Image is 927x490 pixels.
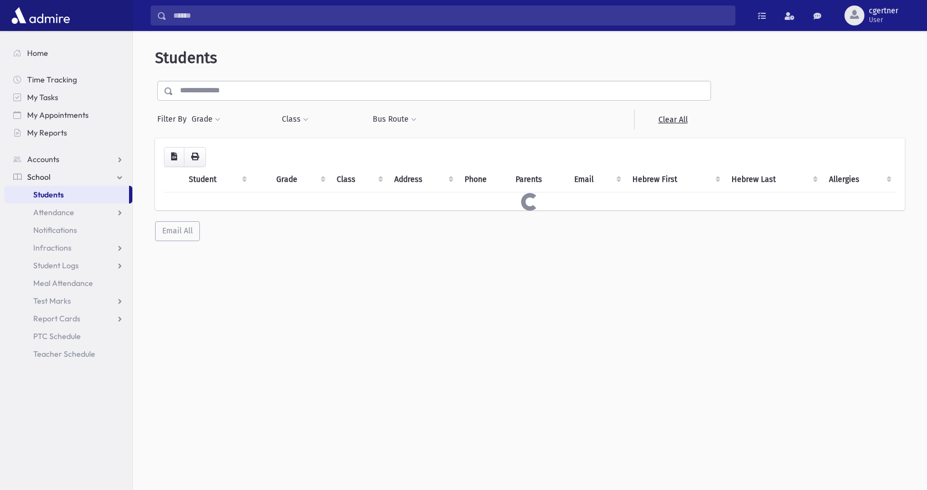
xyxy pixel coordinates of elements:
span: Infractions [33,243,71,253]
th: Hebrew Last [725,167,822,192]
span: User [869,15,898,24]
span: Time Tracking [27,75,77,85]
button: Class [281,110,309,129]
a: Test Marks [4,292,132,310]
th: Student [182,167,252,192]
span: My Appointments [27,110,89,120]
th: Allergies [822,167,896,192]
button: Grade [191,110,221,129]
th: Phone [458,167,509,192]
span: Meal Attendance [33,278,93,288]
span: Attendance [33,207,74,217]
a: Report Cards [4,310,132,327]
a: Time Tracking [4,71,132,88]
button: Email All [155,221,200,241]
span: Accounts [27,154,59,164]
span: School [27,172,50,182]
span: cgertner [869,7,898,15]
a: Clear All [634,110,711,129]
a: Infractions [4,239,132,257]
span: Report Cards [33,314,80,324]
a: My Reports [4,124,132,142]
span: Students [33,190,64,200]
span: Teacher Schedule [33,349,95,359]
th: Email [568,167,626,192]
a: My Appointments [4,106,132,124]
a: Home [4,44,132,62]
span: My Reports [27,128,67,138]
input: Search [167,6,735,25]
th: Class [330,167,388,192]
span: Filter By [157,113,191,125]
a: Accounts [4,150,132,168]
button: Bus Route [372,110,417,129]
a: Students [4,186,129,204]
span: Students [155,49,217,67]
a: PTC Schedule [4,327,132,345]
a: My Tasks [4,88,132,106]
a: Student Logs [4,257,132,274]
a: Notifications [4,221,132,239]
a: School [4,168,132,186]
span: Test Marks [33,296,71,306]
a: Attendance [4,204,132,221]
a: Meal Attendance [4,274,132,292]
th: Address [388,167,458,192]
span: Home [27,48,48,58]
th: Parents [509,167,568,192]
button: Print [184,147,206,167]
img: AdmirePro [9,4,73,27]
th: Hebrew First [626,167,725,192]
a: Teacher Schedule [4,345,132,363]
span: PTC Schedule [33,331,81,341]
th: Grade [270,167,330,192]
span: Student Logs [33,260,79,270]
span: Notifications [33,225,77,235]
button: CSV [164,147,184,167]
span: My Tasks [27,92,58,102]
